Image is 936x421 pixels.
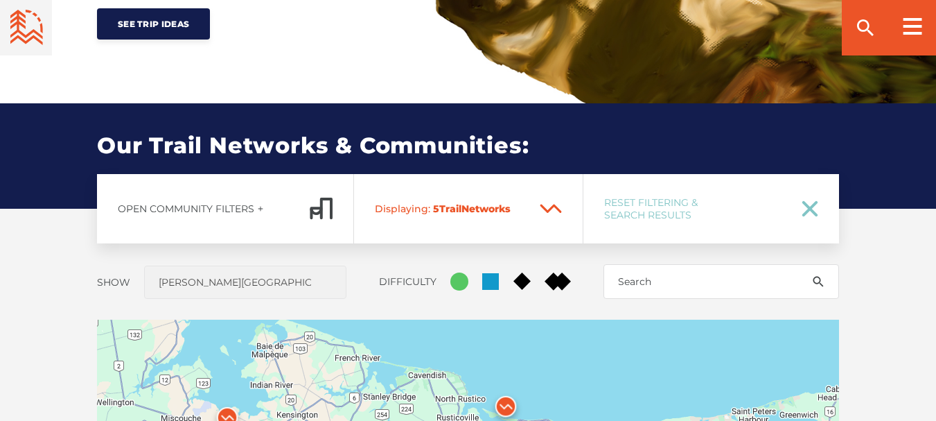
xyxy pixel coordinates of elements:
a: Open Community Filtersadd [97,174,353,243]
span: s [505,203,511,215]
a: Reset Filtering & Search Results [583,174,839,243]
span: See Trip Ideas [118,19,189,29]
ion-icon: search [854,17,876,39]
ion-icon: search [811,275,825,289]
input: Search [603,264,839,299]
span: Network [461,203,505,215]
span: 5 [433,203,439,215]
span: Trail [375,203,528,215]
label: Show [97,276,130,289]
span: Displaying: [375,203,430,215]
ion-icon: add [256,204,265,214]
h2: Our Trail Networks & Communities: [97,103,839,209]
a: See Trip Ideas [97,8,210,40]
span: Reset Filtering & Search Results [604,196,784,221]
span: Open Community Filters [118,203,254,215]
label: Difficulty [379,275,436,288]
button: search [797,264,839,299]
